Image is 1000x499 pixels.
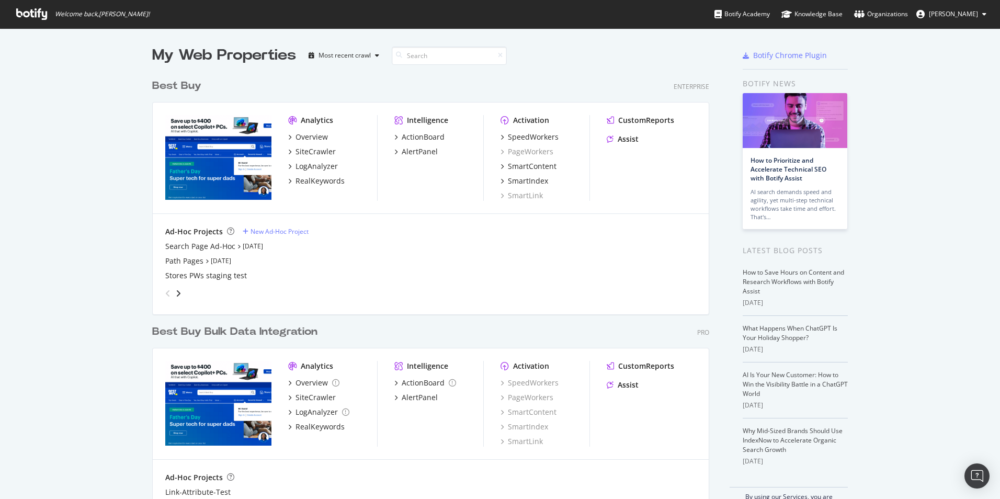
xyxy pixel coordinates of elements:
[165,487,231,497] a: Link-Attribute-Test
[743,426,843,454] a: Why Mid-Sized Brands Should Use IndexNow to Accelerate Organic Search Growth
[743,457,848,466] div: [DATE]
[402,146,438,157] div: AlertPanel
[211,256,231,265] a: [DATE]
[165,270,247,281] a: Stores PWs staging test
[743,401,848,410] div: [DATE]
[743,268,844,296] a: How to Save Hours on Content and Research Workflows with Botify Assist
[607,361,674,371] a: CustomReports
[854,9,908,19] div: Organizations
[394,392,438,403] a: AlertPanel
[929,9,978,18] span: Courtney Beyer
[501,422,548,432] a: SmartIndex
[743,324,837,342] a: What Happens When ChatGPT Is Your Holiday Shopper?
[288,132,328,142] a: Overview
[165,226,223,237] div: Ad-Hoc Projects
[743,370,848,398] a: AI Is Your New Customer: How to Win the Visibility Battle in a ChatGPT World
[243,242,263,251] a: [DATE]
[753,50,827,61] div: Botify Chrome Plugin
[501,392,553,403] a: PageWorkers
[165,256,203,266] a: Path Pages
[301,115,333,126] div: Analytics
[751,156,826,183] a: How to Prioritize and Accelerate Technical SEO with Botify Assist
[618,134,639,144] div: Assist
[501,176,548,186] a: SmartIndex
[501,407,556,417] a: SmartContent
[152,78,206,94] a: Best Buy
[165,241,235,252] a: Search Page Ad-Hoc
[501,378,559,388] a: SpeedWorkers
[394,378,456,388] a: ActionBoard
[288,378,339,388] a: Overview
[501,146,553,157] a: PageWorkers
[243,227,309,236] a: New Ad-Hoc Project
[743,298,848,308] div: [DATE]
[714,9,770,19] div: Botify Academy
[402,132,445,142] div: ActionBoard
[501,190,543,201] div: SmartLink
[288,161,338,172] a: LogAnalyzer
[607,134,639,144] a: Assist
[508,176,548,186] div: SmartIndex
[165,115,271,200] img: bestbuy.com
[296,161,338,172] div: LogAnalyzer
[392,47,507,65] input: Search
[288,146,336,157] a: SiteCrawler
[674,82,709,91] div: Enterprise
[743,78,848,89] div: Botify news
[697,328,709,337] div: Pro
[407,361,448,371] div: Intelligence
[251,227,309,236] div: New Ad-Hoc Project
[152,324,317,339] div: Best Buy Bulk Data Integration
[607,115,674,126] a: CustomReports
[319,52,371,59] div: Most recent crawl
[513,115,549,126] div: Activation
[161,285,175,302] div: angle-left
[908,6,995,22] button: [PERSON_NAME]
[55,10,150,18] span: Welcome back, [PERSON_NAME] !
[165,361,271,446] img: www.bestbuysecondary.com
[743,50,827,61] a: Botify Chrome Plugin
[402,392,438,403] div: AlertPanel
[152,324,322,339] a: Best Buy Bulk Data Integration
[304,47,383,64] button: Most recent crawl
[618,361,674,371] div: CustomReports
[508,161,556,172] div: SmartContent
[781,9,843,19] div: Knowledge Base
[288,392,336,403] a: SiteCrawler
[288,176,345,186] a: RealKeywords
[296,392,336,403] div: SiteCrawler
[501,161,556,172] a: SmartContent
[508,132,559,142] div: SpeedWorkers
[743,93,847,148] img: How to Prioritize and Accelerate Technical SEO with Botify Assist
[501,132,559,142] a: SpeedWorkers
[301,361,333,371] div: Analytics
[394,132,445,142] a: ActionBoard
[152,45,296,66] div: My Web Properties
[296,407,338,417] div: LogAnalyzer
[175,288,182,299] div: angle-right
[288,407,349,417] a: LogAnalyzer
[501,436,543,447] a: SmartLink
[618,380,639,390] div: Assist
[607,380,639,390] a: Assist
[296,146,336,157] div: SiteCrawler
[618,115,674,126] div: CustomReports
[743,345,848,354] div: [DATE]
[513,361,549,371] div: Activation
[394,146,438,157] a: AlertPanel
[296,422,345,432] div: RealKeywords
[296,176,345,186] div: RealKeywords
[402,378,445,388] div: ActionBoard
[964,463,990,489] div: Open Intercom Messenger
[296,378,328,388] div: Overview
[165,472,223,483] div: Ad-Hoc Projects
